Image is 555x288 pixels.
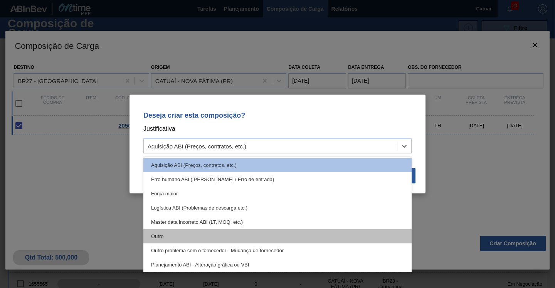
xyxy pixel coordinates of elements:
[143,229,412,243] div: Outro
[143,258,412,272] div: Planejamento ABI - Alteração gráfica ou VBI
[143,215,412,229] div: Master data incorreto ABI (LT, MOQ, etc.)
[143,124,412,134] p: Justificativa
[143,158,412,172] div: Aquisição ABI (Preços, contratos, etc.)
[143,186,412,201] div: Força maior
[143,243,412,258] div: Outro problema com o fornecedor - Mudança de fornecedor
[143,112,412,119] p: Deseja criar esta composição?
[143,201,412,215] div: Logística ABI (Problemas de descarga etc.)
[143,172,412,186] div: Erro humano ABI ([PERSON_NAME] / Erro de entrada)
[148,143,246,150] div: Aquisição ABI (Preços, contratos, etc.)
